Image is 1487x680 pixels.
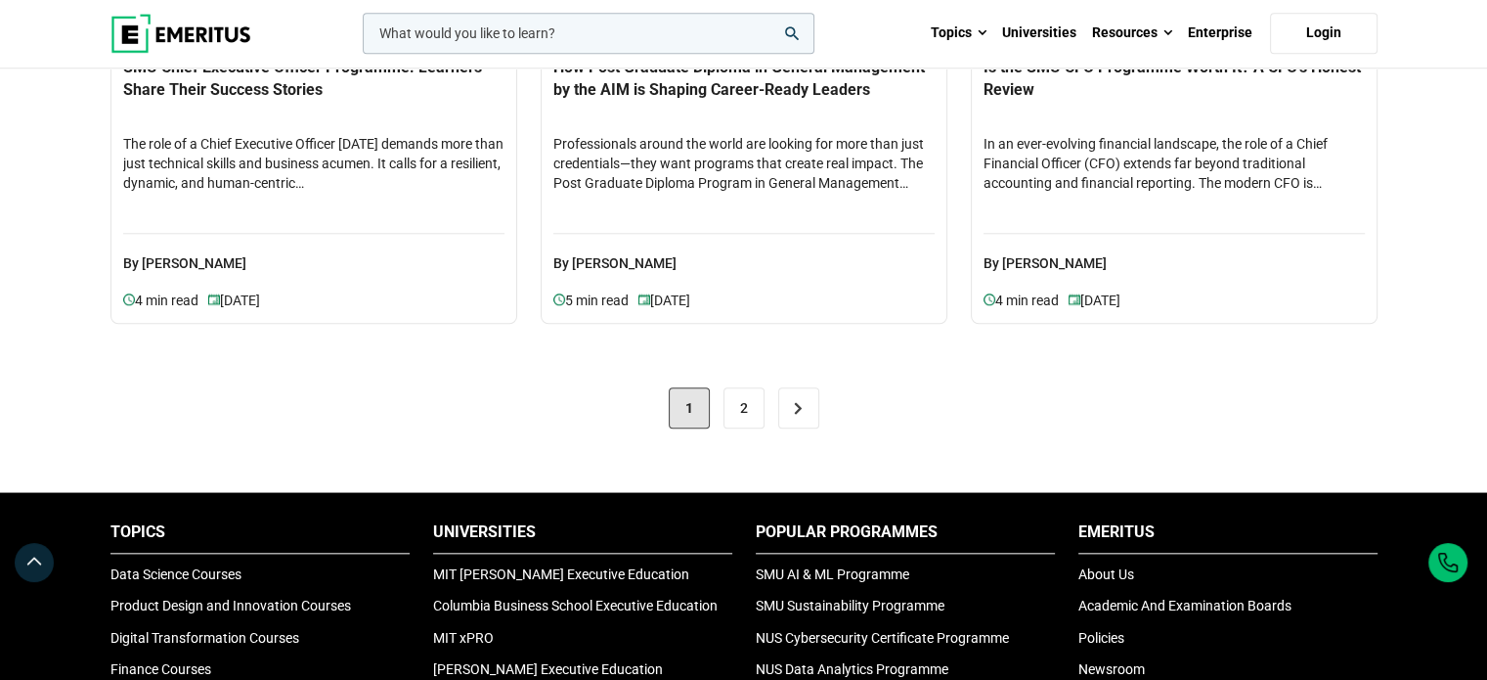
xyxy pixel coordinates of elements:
[553,291,638,311] p: 5 min read
[1270,13,1378,54] a: Login
[208,294,220,305] img: video-views
[756,661,948,677] a: NUS Data Analytics Programme
[1078,630,1124,646] a: Policies
[553,57,935,125] h4: How Post Graduate Diploma in General Management by the AIM is Shaping Career-Ready Leaders
[123,291,208,311] p: 4 min read
[984,291,1069,311] p: 4 min read
[984,33,1365,312] a: Finance Is the SMU CFO Programme Worth It? A CFO’s Honest Review In an ever-evolving financial la...
[433,630,494,646] a: MIT xPRO
[1069,291,1120,311] p: [DATE]
[756,630,1009,646] a: NUS Cybersecurity Certificate Programme
[553,33,935,312] a: Business Management How Post Graduate Diploma in General Management by the AIM is Shaping Career-...
[123,294,135,305] img: video-views
[123,233,504,275] p: By [PERSON_NAME]
[756,598,944,613] a: SMU Sustainability Programme
[984,294,995,305] img: video-views
[1069,294,1080,305] img: video-views
[984,57,1365,125] h4: Is the SMU CFO Programme Worth It? A CFO’s Honest Review
[122,383,1366,433] nav: Posts
[110,598,351,613] a: Product Design and Innovation Courses
[638,294,650,305] img: video-views
[1078,598,1291,613] a: Academic And Examination Boards
[123,57,504,125] h4: SMU Chief Executive Officer Programme: Learners Share Their Success Stories
[110,567,241,582] a: Data Science Courses
[756,567,909,582] a: SMU AI & ML Programme
[669,387,710,429] span: 1
[638,291,690,311] p: [DATE]
[984,135,1365,213] h4: In an ever-evolving financial landscape, the role of a Chief Financial Officer (CFO) extends far ...
[553,294,565,305] img: video-views
[208,291,260,311] p: [DATE]
[553,233,935,275] p: By [PERSON_NAME]
[363,13,814,54] input: woocommerce-product-search-field-0
[984,233,1365,275] p: By [PERSON_NAME]
[123,135,504,213] h4: The role of a Chief Executive Officer [DATE] demands more than just technical skills and business...
[110,630,299,646] a: Digital Transformation Courses
[433,567,689,582] a: MIT [PERSON_NAME] Executive Education
[433,598,718,613] a: Columbia Business School Executive Education
[110,661,211,677] a: Finance Courses
[433,661,663,677] a: [PERSON_NAME] Executive Education
[553,135,935,213] h4: Professionals around the world are looking for more than just credentials—they want programs that...
[1078,661,1145,677] a: Newsroom
[123,33,504,312] a: Leadership SMU Chief Executive Officer Programme: Learners Share Their Success Stories The role o...
[723,387,765,429] a: 2
[1078,567,1134,582] a: About Us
